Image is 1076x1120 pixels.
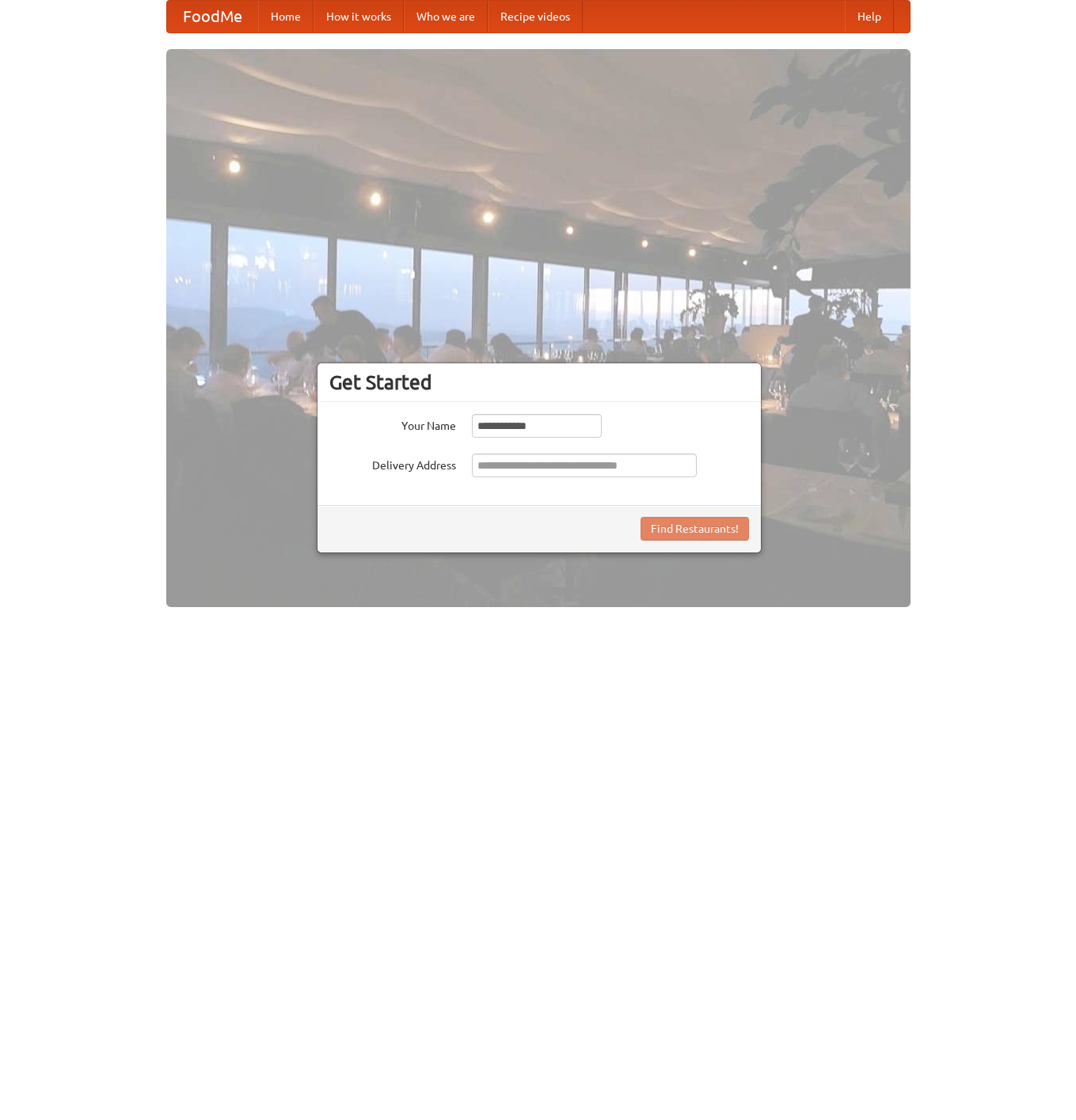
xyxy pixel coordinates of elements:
[314,1,404,32] a: How it works
[641,517,749,541] button: Find Restaurants!
[845,1,894,32] a: Help
[329,454,456,473] label: Delivery Address
[329,414,456,434] label: Your Name
[404,1,488,32] a: Who we are
[329,370,749,394] h3: Get Started
[258,1,314,32] a: Home
[488,1,583,32] a: Recipe videos
[167,1,258,32] a: FoodMe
